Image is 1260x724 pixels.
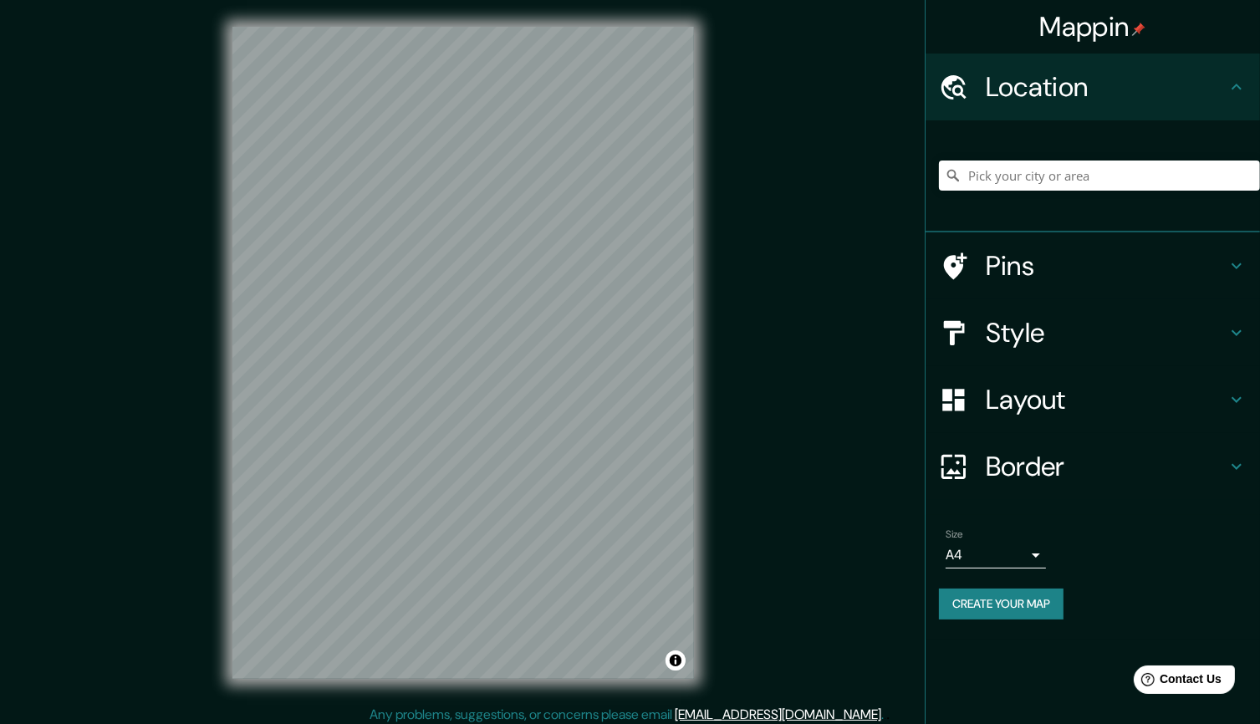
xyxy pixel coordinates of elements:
canvas: Map [232,27,694,679]
button: Toggle attribution [666,650,686,670]
div: Layout [926,366,1260,433]
div: Style [926,299,1260,366]
h4: Layout [986,383,1227,416]
h4: Location [986,70,1227,104]
div: Border [926,433,1260,500]
label: Size [946,528,963,542]
iframe: Help widget launcher [1111,659,1242,706]
h4: Mappin [1040,10,1146,43]
div: A4 [946,542,1046,568]
button: Create your map [939,589,1064,619]
div: Location [926,54,1260,120]
a: [EMAIL_ADDRESS][DOMAIN_NAME] [676,706,882,723]
h4: Border [986,450,1227,483]
div: Pins [926,232,1260,299]
h4: Style [986,316,1227,349]
h4: Pins [986,249,1227,283]
input: Pick your city or area [939,161,1260,191]
img: pin-icon.png [1132,23,1145,36]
